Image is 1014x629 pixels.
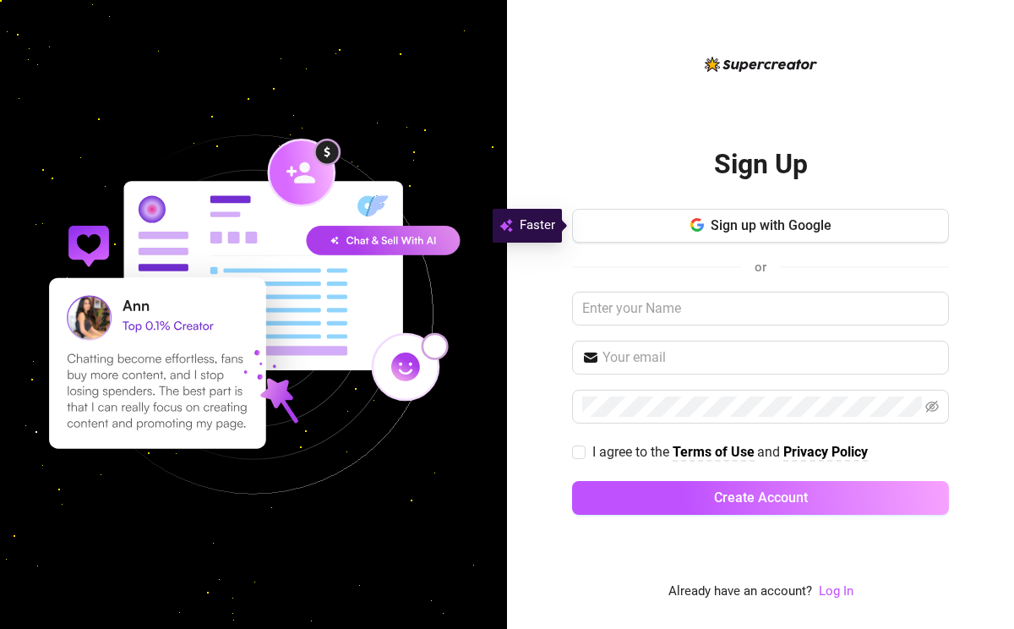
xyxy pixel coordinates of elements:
[592,444,673,460] span: I agree to the
[673,444,755,460] strong: Terms of Use
[602,347,939,368] input: Your email
[783,444,868,462] a: Privacy Policy
[705,57,817,72] img: logo-BBDzfeDw.svg
[572,481,949,515] button: Create Account
[572,209,949,243] button: Sign up with Google
[520,216,555,236] span: Faster
[714,490,808,506] span: Create Account
[499,216,513,236] img: svg%3e
[673,444,755,462] a: Terms of Use
[755,260,766,275] span: or
[925,400,939,413] span: eye-invisible
[572,292,949,325] input: Enter your Name
[668,582,812,602] span: Already have an account?
[714,147,808,182] h2: Sign Up
[711,217,831,233] span: Sign up with Google
[783,444,868,460] strong: Privacy Policy
[819,583,853,599] a: Log In
[757,444,783,460] span: and
[819,582,853,602] a: Log In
